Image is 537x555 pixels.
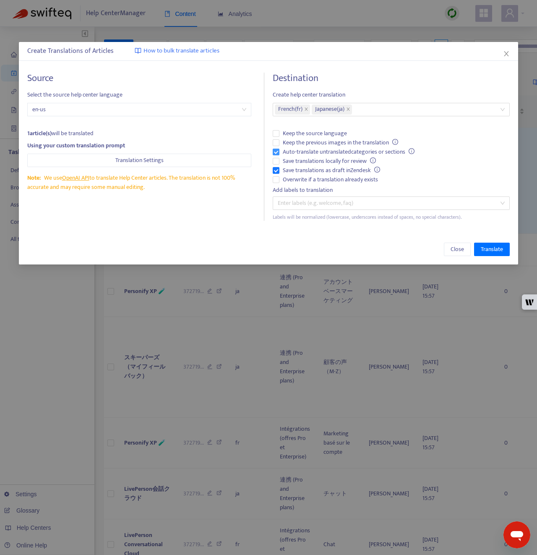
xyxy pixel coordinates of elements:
div: Using your custom translation prompt [27,141,251,150]
span: Keep the previous images in the translation [279,138,401,147]
span: info-circle [374,167,380,173]
span: info-circle [409,148,414,154]
div: Create Translations of Articles [27,46,510,56]
span: info-circle [392,139,398,145]
iframe: Button to launch messaging window [503,521,530,548]
span: close [503,50,510,57]
h4: Destination [273,73,510,84]
button: Close [502,49,511,58]
img: image-link [135,47,141,54]
strong: 1 article(s) [27,128,52,138]
span: Overwrite if a translation already exists [279,175,381,184]
span: Create help center translation [273,90,510,99]
span: Note: [27,173,41,183]
span: Select the source help center language [27,90,251,99]
span: en-us [32,103,246,116]
span: Translation Settings [115,156,164,165]
span: Save translations as draft in Zendesk [279,166,383,175]
span: Translate [481,245,503,254]
button: Translation Settings [27,154,251,167]
span: Save translations locally for review [279,157,379,166]
button: Close [444,243,471,256]
a: How to bulk translate articles [135,46,219,56]
span: Auto-translate untranslated categories or sections [279,147,418,157]
span: close [346,107,350,112]
h4: Source [27,73,251,84]
div: will be translated [27,129,251,138]
span: Japanese ( ja ) [315,105,344,115]
span: Keep the source language [279,129,350,138]
span: French ( fr ) [278,105,302,115]
span: How to bulk translate articles [143,46,219,56]
span: Close [451,245,464,254]
button: Translate [474,243,510,256]
div: Labels will be normalized (lowercase, underscores instead of spaces, no special characters). [273,213,510,221]
span: close [304,107,308,112]
div: Add labels to translation [273,186,510,195]
span: info-circle [370,157,376,163]
div: We use to translate Help Center articles. The translation is not 100% accurate and may require so... [27,173,251,192]
a: OpenAI API [62,173,89,183]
